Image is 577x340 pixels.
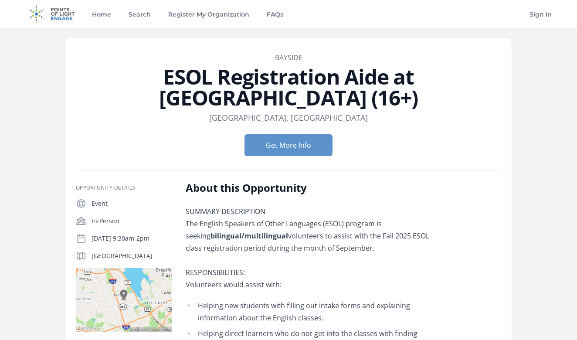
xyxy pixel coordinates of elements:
[92,234,172,243] p: [DATE] 9:30am-2pm
[76,268,172,332] img: Map
[92,199,172,208] p: Event
[76,66,501,108] h1: ESOL Registration Aide at [GEOGRAPHIC_DATA] (16+)
[92,217,172,225] p: In-Person
[210,231,288,241] b: bilingual/multilingual
[186,299,441,324] li: Helping new students with filling out intake forms and explaining information about the English c...
[92,252,172,260] p: [GEOGRAPHIC_DATA]
[186,181,441,195] h2: About this Opportunity
[186,205,441,291] p: SUMMARY DESCRIPTION The English Speakers of Other Languages (ESOL) program is seeking volunteers ...
[244,134,333,156] button: Get More Info
[76,184,172,191] h3: Opportunity Details
[209,112,368,124] dd: [GEOGRAPHIC_DATA], [GEOGRAPHIC_DATA]
[275,53,302,62] a: Bayside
